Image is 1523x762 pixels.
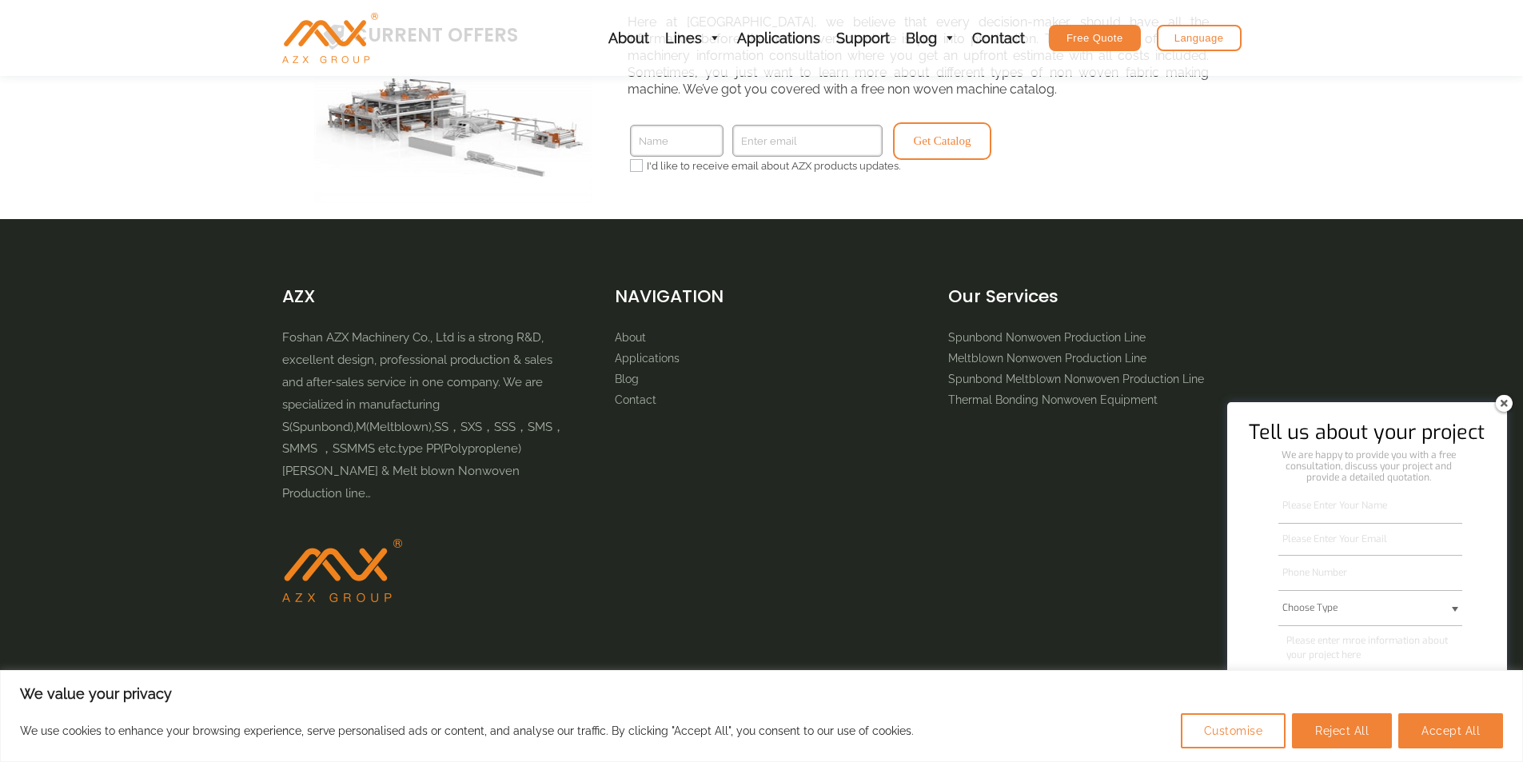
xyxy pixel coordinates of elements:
a: Contact [615,393,656,406]
h2: Our Services [948,283,1242,309]
a: Spunbond Meltblown Nonwoven Production Line [948,373,1204,385]
a: Free Quote [1049,25,1141,51]
nav: NAVIGATION [615,327,908,410]
button: Get Catalog [893,122,991,160]
a: Language [1157,25,1242,51]
button: Reject All [1292,713,1392,748]
a: About [615,331,646,344]
a: Applications [615,352,680,365]
input: Enter email [732,125,883,157]
aside: Footer Widget 3 [948,283,1242,410]
h2: NAVIGATION [615,283,908,309]
a: Thermal Bonding Nonwoven Equipment [948,393,1158,406]
h2: AZX [282,283,576,309]
aside: Footer Widget 2 [615,283,908,410]
input: Name [630,125,724,157]
input: I'd like to receive email about AZX products updates. [630,159,643,172]
aside: Footer Widget 1 [282,283,576,602]
a: Meltblown Nonwoven Production Line [948,352,1146,365]
a: Blog [615,373,639,385]
button: Customise [1181,713,1286,748]
a: AZX Nonwoven Machine [282,30,378,45]
img: Home 11 [314,42,592,203]
p: We use cookies to enhance your browsing experience, serve personalised ads or content, and analys... [20,721,914,740]
p: We value your privacy [20,684,1503,704]
p: Foshan AZX Machinery Co., Ltd is a strong R&D, excellent design, professional production & sales ... [282,327,576,505]
a: Spunbond Nonwoven Production Line [948,331,1146,344]
label: I'd like to receive email about AZX products updates. [630,160,927,173]
button: Accept All [1398,713,1503,748]
nav: Our Services [948,327,1242,410]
